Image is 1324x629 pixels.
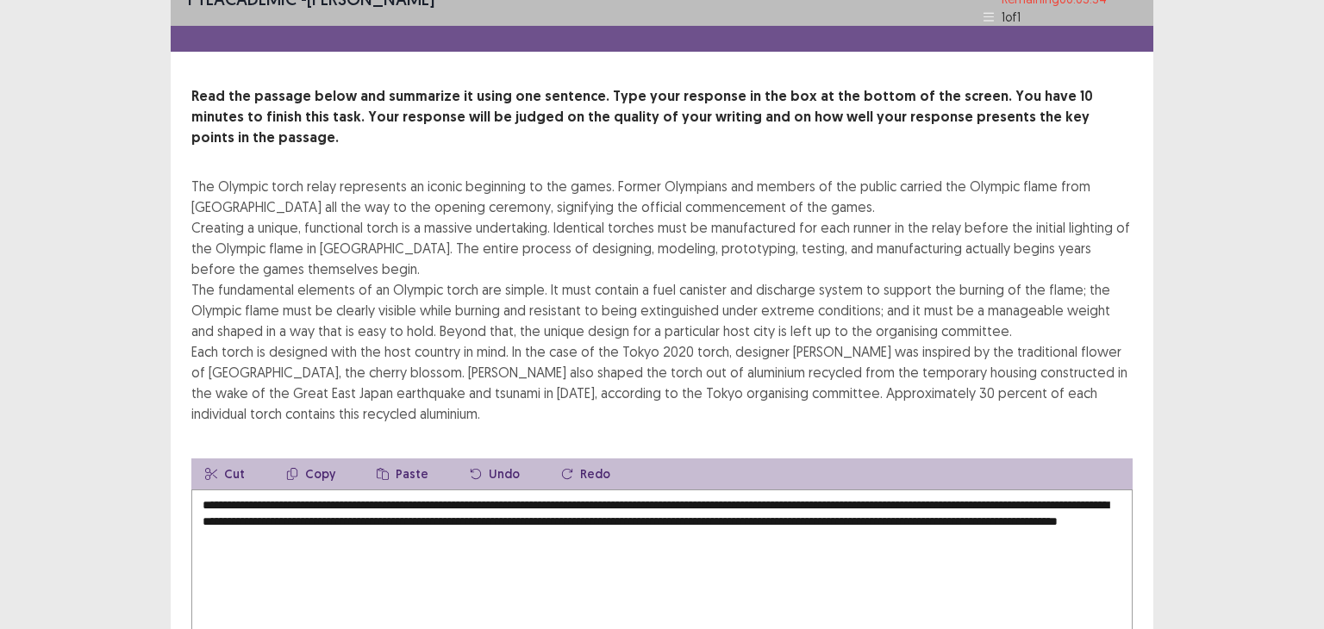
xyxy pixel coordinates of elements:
button: Undo [456,458,534,489]
button: Cut [191,458,259,489]
button: Copy [272,458,349,489]
div: The Olympic torch relay represents an iconic beginning to the games. Former Olympians and members... [191,176,1133,424]
button: Paste [363,458,442,489]
button: Redo [547,458,624,489]
p: 1 of 1 [1002,8,1021,26]
p: Read the passage below and summarize it using one sentence. Type your response in the box at the ... [191,86,1133,148]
